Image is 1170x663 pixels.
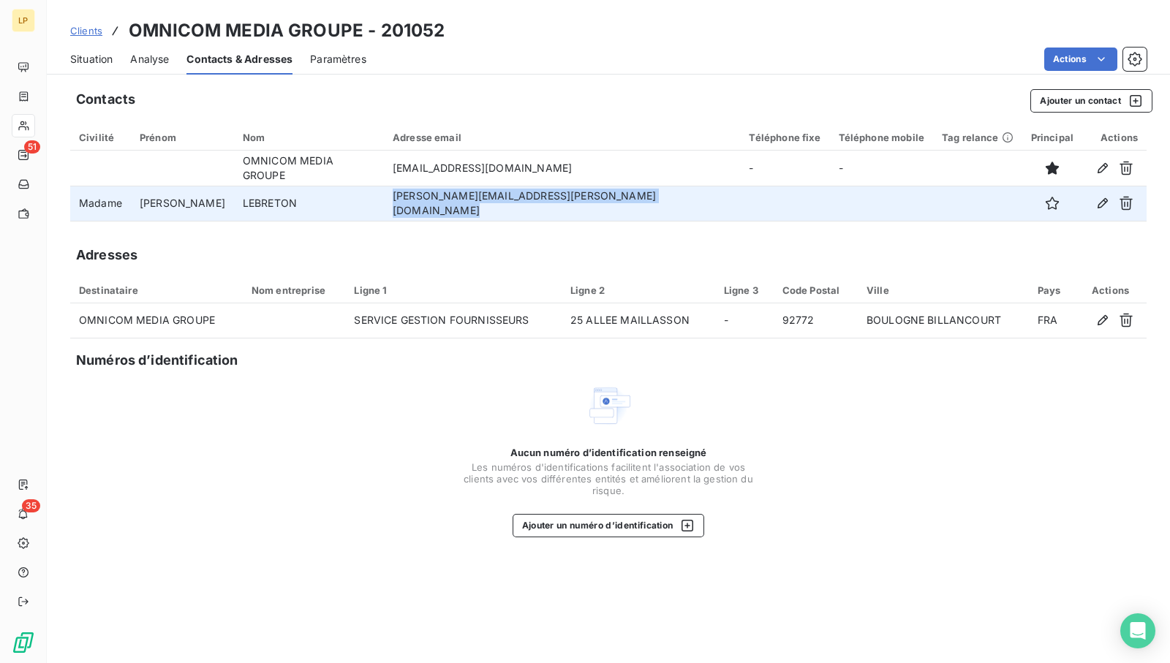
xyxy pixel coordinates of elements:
img: Empty state [585,382,632,429]
div: Téléphone mobile [839,132,924,143]
span: Situation [70,52,113,67]
td: BOULOGNE BILLANCOURT [858,303,1029,338]
td: - [740,151,829,186]
div: Tag relance [942,132,1014,143]
a: Clients [70,23,102,38]
div: Pays [1038,284,1065,296]
span: 51 [24,140,40,154]
a: 51 [12,143,34,167]
td: SERVICE GESTION FOURNISSEURS [345,303,562,338]
div: Code Postal [782,284,849,296]
div: Prénom [140,132,225,143]
td: - [715,303,774,338]
span: Contacts & Adresses [186,52,292,67]
div: Actions [1091,132,1138,143]
div: Ville [867,284,1020,296]
td: Madame [70,186,131,221]
button: Ajouter un contact [1030,89,1152,113]
div: Principal [1031,132,1073,143]
td: OMNICOM MEDIA GROUPE [70,303,243,338]
span: Analyse [130,52,169,67]
h3: OMNICOM MEDIA GROUPE - 201052 [129,18,445,44]
td: 25 ALLEE MAILLASSON [562,303,715,338]
div: Ligne 1 [354,284,553,296]
div: Nom entreprise [252,284,337,296]
div: Ligne 3 [724,284,765,296]
h5: Numéros d’identification [76,350,238,371]
span: Les numéros d'identifications facilitent l'association de vos clients avec vos différentes entité... [462,461,755,496]
td: [PERSON_NAME] [131,186,234,221]
div: LP [12,9,35,32]
div: Actions [1083,284,1138,296]
span: 35 [22,499,40,512]
span: Clients [70,25,102,37]
td: [EMAIL_ADDRESS][DOMAIN_NAME] [384,151,741,186]
img: Logo LeanPay [12,631,35,654]
td: OMNICOM MEDIA GROUPE [234,151,384,186]
td: 92772 [774,303,858,338]
div: Destinataire [79,284,234,296]
div: Civilité [79,132,122,143]
button: Actions [1044,48,1117,71]
span: Aucun numéro d’identification renseigné [510,447,707,458]
div: Téléphone fixe [749,132,820,143]
div: Adresse email [393,132,732,143]
h5: Adresses [76,245,137,265]
button: Ajouter un numéro d’identification [513,514,705,537]
span: Paramètres [310,52,366,67]
div: Nom [243,132,375,143]
div: Open Intercom Messenger [1120,613,1155,648]
h5: Contacts [76,89,135,110]
div: Ligne 2 [570,284,706,296]
td: FRA [1029,303,1074,338]
td: [PERSON_NAME][EMAIL_ADDRESS][PERSON_NAME][DOMAIN_NAME] [384,186,741,221]
td: - [830,151,933,186]
td: LEBRETON [234,186,384,221]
